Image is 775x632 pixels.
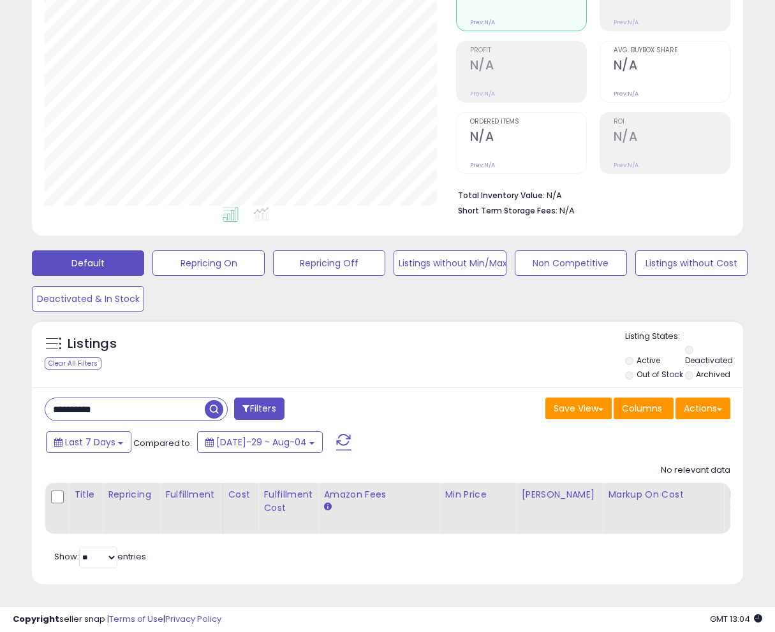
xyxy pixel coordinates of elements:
strong: Copyright [13,613,59,625]
small: Prev: N/A [614,161,638,169]
div: No relevant data [661,464,730,477]
a: Terms of Use [109,613,163,625]
div: Clear All Filters [45,357,101,370]
button: Listings without Cost [635,250,748,276]
small: Prev: N/A [470,90,495,97]
div: Fulfillment Cost [263,488,313,515]
div: Amazon Fees [323,488,434,501]
p: Listing States: [625,331,743,343]
span: N/A [559,205,575,217]
div: Min Price [445,488,510,501]
span: Show: entries [54,550,146,563]
label: Out of Stock [637,369,683,380]
span: 2025-08-12 13:04 GMT [710,613,762,625]
li: N/A [458,187,721,202]
div: Fulfillment [165,488,217,501]
div: seller snap | | [13,614,221,626]
b: Short Term Storage Fees: [458,205,557,216]
span: Ordered Items [470,118,586,126]
button: Repricing On [152,250,265,276]
a: Privacy Policy [165,613,221,625]
div: Cost [228,488,253,501]
label: Deactivated [685,355,733,366]
div: Markup on Cost [608,488,718,501]
span: Profit [470,47,586,54]
span: [DATE]-29 - Aug-04 [216,436,307,449]
b: Total Inventory Value: [458,190,545,201]
div: Repricing [108,488,154,501]
button: Repricing Off [273,250,385,276]
label: Active [637,355,660,366]
small: Prev: N/A [614,90,638,97]
button: Save View [545,398,612,419]
h2: N/A [614,129,730,147]
span: Avg. Buybox Share [614,47,730,54]
small: Prev: N/A [470,18,495,26]
h2: N/A [614,58,730,75]
button: Actions [675,398,730,419]
div: Title [74,488,97,501]
h2: N/A [470,58,586,75]
span: Compared to: [133,437,192,449]
button: Deactivated & In Stock [32,286,144,312]
small: Amazon Fees. [323,501,331,513]
button: Columns [614,398,674,419]
button: Filters [234,398,284,420]
button: Non Competitive [515,250,627,276]
button: Last 7 Days [46,431,131,453]
span: Last 7 Days [65,436,115,449]
button: [DATE]-29 - Aug-04 [197,431,323,453]
button: Listings without Min/Max [394,250,506,276]
div: Fulfillable Quantity [729,488,773,515]
div: [PERSON_NAME] [521,488,597,501]
small: Prev: N/A [614,18,638,26]
small: Prev: N/A [470,161,495,169]
label: Archived [696,369,730,380]
h2: N/A [470,129,586,147]
h5: Listings [68,335,117,353]
span: ROI [614,118,730,126]
span: Columns [622,402,662,415]
button: Default [32,250,144,276]
th: The percentage added to the cost of goods (COGS) that forms the calculator for Min & Max prices. [603,483,724,534]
